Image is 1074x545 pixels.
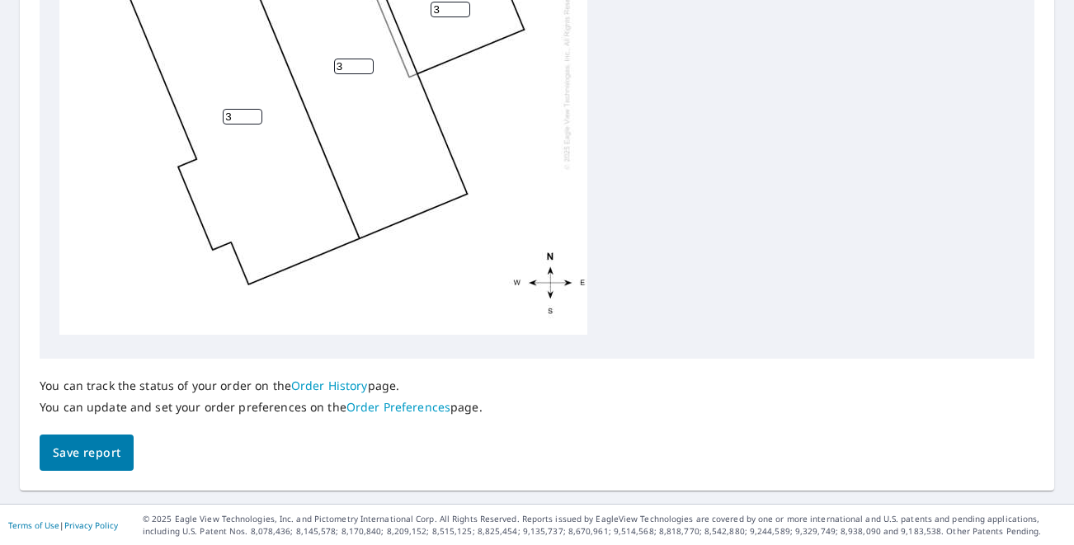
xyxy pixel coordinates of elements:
a: Order Preferences [346,399,450,415]
button: Save report [40,435,134,472]
p: You can track the status of your order on the page. [40,378,483,393]
p: © 2025 Eagle View Technologies, Inc. and Pictometry International Corp. All Rights Reserved. Repo... [143,513,1066,538]
p: You can update and set your order preferences on the page. [40,400,483,415]
p: | [8,520,118,530]
a: Terms of Use [8,519,59,531]
span: Save report [53,443,120,463]
a: Privacy Policy [64,519,118,531]
a: Order History [291,378,368,393]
